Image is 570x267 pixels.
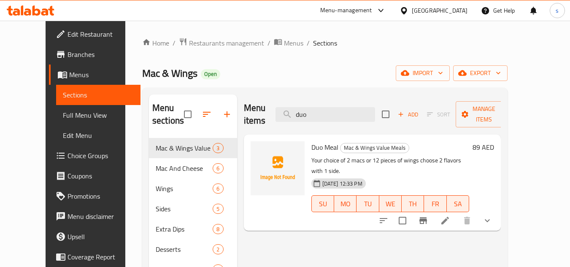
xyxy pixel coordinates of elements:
[213,245,223,254] span: 2
[56,125,141,146] a: Edit Menu
[201,69,220,79] div: Open
[156,204,213,214] span: Sides
[49,206,141,227] a: Menu disclaimer
[251,141,305,195] img: Duo Meal
[405,198,421,210] span: TH
[156,143,213,153] span: Mac & Wings Value Meals
[244,102,266,127] h2: Menu items
[149,158,237,178] div: Mac And Cheese6
[340,143,409,153] span: Mac & Wings Value Meals
[68,252,134,262] span: Coverage Report
[201,70,220,78] span: Open
[213,205,223,213] span: 5
[213,144,223,152] span: 3
[213,183,223,194] div: items
[394,108,421,121] button: Add
[456,101,512,127] button: Manage items
[49,247,141,267] a: Coverage Report
[424,195,446,212] button: FR
[68,151,134,161] span: Choice Groups
[156,244,213,254] div: Desserts
[394,108,421,121] span: Add item
[450,198,466,210] span: SA
[373,210,394,231] button: sort-choices
[413,210,433,231] button: Branch-specific-item
[213,225,223,233] span: 8
[284,38,303,48] span: Menus
[189,38,264,48] span: Restaurants management
[149,138,237,158] div: Mac & Wings Value Meals3
[319,180,366,188] span: [DATE] 12:33 PM
[213,163,223,173] div: items
[149,178,237,199] div: Wings6
[213,185,223,193] span: 6
[379,195,402,212] button: WE
[68,29,134,39] span: Edit Restaurant
[149,199,237,219] div: Sides5
[49,146,141,166] a: Choice Groups
[473,141,494,153] h6: 89 AED
[360,198,375,210] span: TU
[63,110,134,120] span: Full Menu View
[156,163,213,173] div: Mac And Cheese
[173,38,176,48] li: /
[334,195,357,212] button: MO
[213,204,223,214] div: items
[427,198,443,210] span: FR
[49,227,141,247] a: Upsell
[457,210,477,231] button: delete
[49,186,141,206] a: Promotions
[453,65,508,81] button: export
[179,38,264,49] a: Restaurants management
[213,224,223,234] div: items
[556,6,559,15] span: s
[482,216,492,226] svg: Show Choices
[377,105,394,123] span: Select section
[142,38,508,49] nav: breadcrumb
[320,5,372,16] div: Menu-management
[149,239,237,259] div: Desserts2
[477,210,497,231] button: show more
[49,166,141,186] a: Coupons
[394,212,411,229] span: Select to update
[213,244,223,254] div: items
[63,90,134,100] span: Sections
[402,195,424,212] button: TH
[217,104,237,124] button: Add section
[213,143,223,153] div: items
[267,38,270,48] li: /
[357,195,379,212] button: TU
[315,198,331,210] span: SU
[156,183,213,194] div: Wings
[421,108,456,121] span: Select section first
[338,198,353,210] span: MO
[49,24,141,44] a: Edit Restaurant
[142,38,169,48] a: Home
[383,198,398,210] span: WE
[149,219,237,239] div: Extra Dips8
[412,6,467,15] div: [GEOGRAPHIC_DATA]
[311,155,470,176] p: Your choice of 2 macs or 12 pieces of wings choose 2 flavors with 1 side.
[68,191,134,201] span: Promotions
[68,211,134,221] span: Menu disclaimer
[68,232,134,242] span: Upsell
[274,38,303,49] a: Menus
[311,141,338,154] span: Duo Meal
[447,195,469,212] button: SA
[49,44,141,65] a: Branches
[156,224,213,234] span: Extra Dips
[68,49,134,59] span: Branches
[68,171,134,181] span: Coupons
[56,85,141,105] a: Sections
[460,68,501,78] span: export
[49,65,141,85] a: Menus
[440,216,450,226] a: Edit menu item
[63,130,134,140] span: Edit Menu
[403,68,443,78] span: import
[396,65,450,81] button: import
[397,110,419,119] span: Add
